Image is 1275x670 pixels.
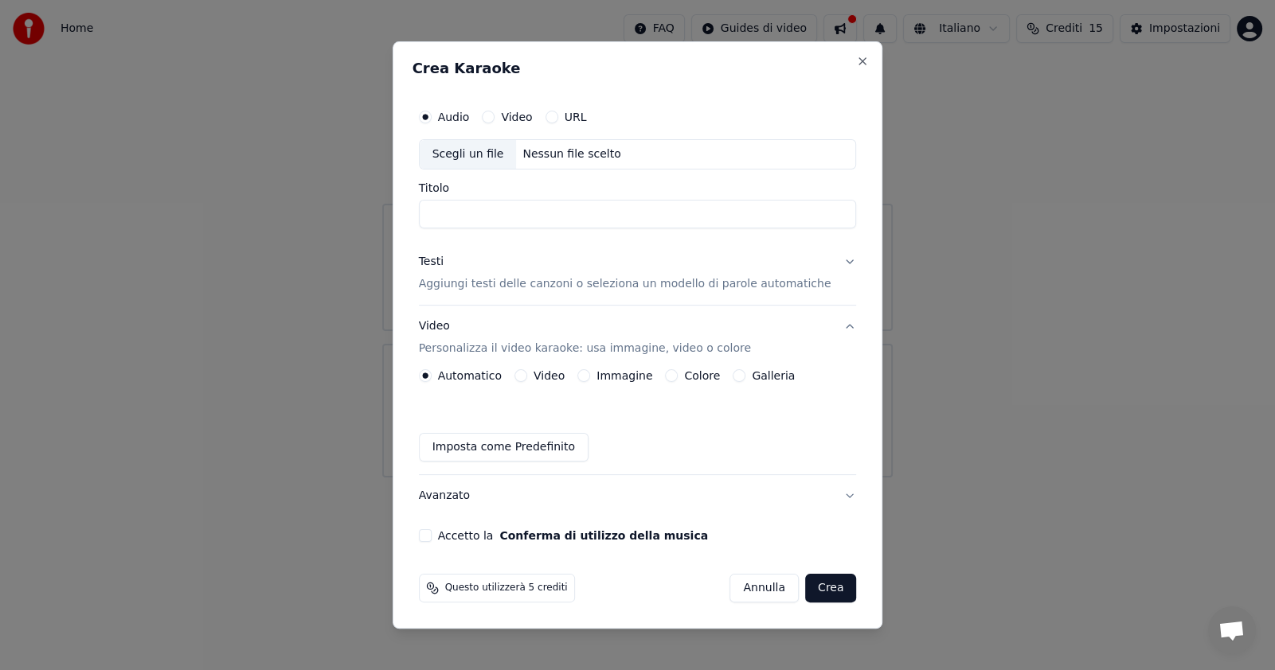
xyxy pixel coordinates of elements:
[438,370,502,381] label: Automatico
[419,182,857,193] label: Titolo
[420,140,517,169] div: Scegli un file
[419,433,589,462] button: Imposta come Predefinito
[419,241,857,305] button: TestiAggiungi testi delle canzoni o seleziona un modello di parole automatiche
[729,574,799,602] button: Annulla
[805,574,856,602] button: Crea
[501,111,532,123] label: Video
[419,276,831,292] p: Aggiungi testi delle canzoni o seleziona un modello di parole automatiche
[419,318,751,356] div: Video
[516,146,627,162] div: Nessun file scelto
[419,475,857,516] button: Avanzato
[596,370,652,381] label: Immagine
[565,111,587,123] label: URL
[534,370,565,381] label: Video
[438,530,708,541] label: Accetto la
[413,61,863,76] h2: Crea Karaoke
[752,370,795,381] label: Galleria
[419,369,857,474] div: VideoPersonalizza il video karaoke: usa immagine, video o colore
[419,306,857,369] button: VideoPersonalizza il video karaoke: usa immagine, video o colore
[438,111,470,123] label: Audio
[419,254,444,270] div: Testi
[499,530,708,541] button: Accetto la
[419,341,751,356] p: Personalizza il video karaoke: usa immagine, video o colore
[684,370,720,381] label: Colore
[445,582,568,594] span: Questo utilizzerà 5 crediti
